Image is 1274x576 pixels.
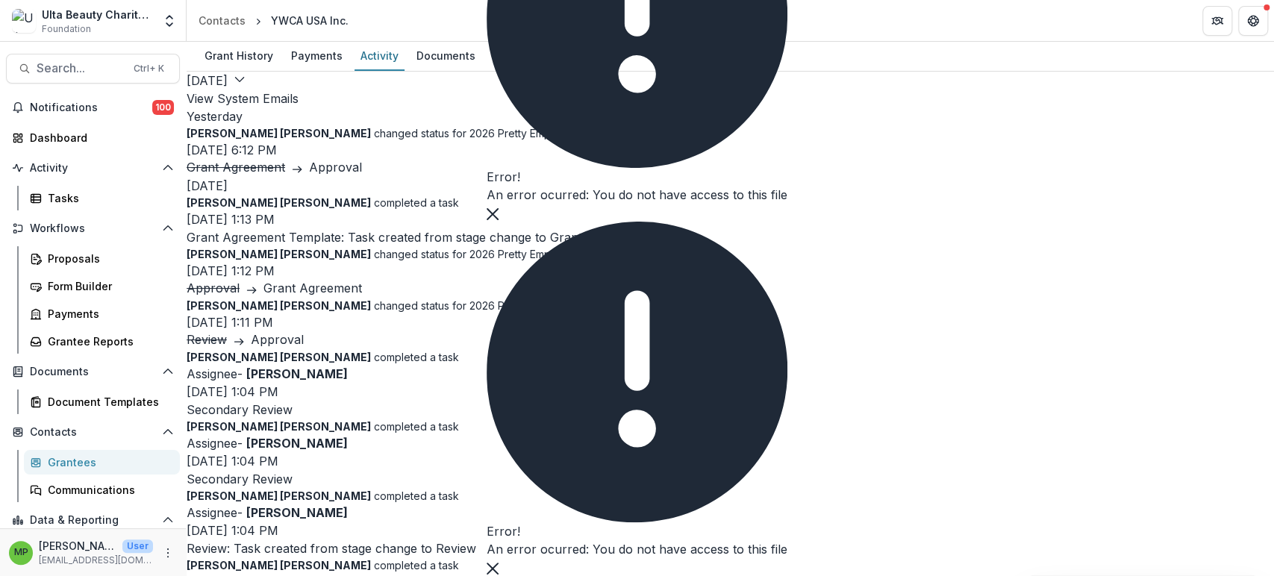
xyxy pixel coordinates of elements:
[251,333,304,347] div: Approval
[187,125,1274,141] p: changed status for
[410,45,481,66] div: Documents
[187,333,227,347] s: Review
[30,222,156,235] span: Workflows
[187,559,371,572] strong: [PERSON_NAME] [PERSON_NAME]
[39,554,153,567] p: [EMAIL_ADDRESS][DOMAIN_NAME]
[187,107,1274,125] h2: Yesterday
[469,248,590,260] a: 2026 Pretty Empowered
[24,186,180,210] a: Tasks
[12,9,36,33] img: Ulta Beauty Charitable Foundation
[410,42,481,71] a: Documents
[193,10,355,31] nav: breadcrumb
[159,6,180,36] button: Open entity switcher
[187,489,371,502] strong: [PERSON_NAME] [PERSON_NAME]
[6,96,180,119] button: Notifications100
[1202,6,1232,36] button: Partners
[30,514,156,527] span: Data & Reporting
[246,505,348,520] strong: [PERSON_NAME]
[187,127,371,140] strong: [PERSON_NAME] [PERSON_NAME]
[487,45,531,66] div: Notes
[48,190,168,206] div: Tasks
[187,470,1274,488] p: Secondary Review
[6,156,180,180] button: Open Activity
[48,482,168,498] div: Communications
[487,42,531,71] a: Notes
[24,478,180,502] a: Communications
[199,45,279,66] div: Grant History
[6,125,180,150] a: Dashboard
[187,195,1274,210] p: completed a task
[187,281,240,295] s: Approval
[159,544,177,562] button: More
[6,216,180,240] button: Open Workflows
[187,177,1274,195] h2: [DATE]
[187,298,1274,313] p: changed status for
[199,13,246,28] div: Contacts
[24,329,180,354] a: Grantee Reports
[187,557,1274,573] p: completed a task
[48,334,168,349] div: Grantee Reports
[24,246,180,271] a: Proposals
[187,248,371,260] strong: [PERSON_NAME] [PERSON_NAME]
[187,141,1274,159] p: [DATE] 6:12 PM
[1238,6,1268,36] button: Get Help
[187,313,1274,331] p: [DATE] 1:11 PM
[30,130,168,145] div: Dashboard
[187,228,1274,246] p: Grant Agreement Template: Task created from stage change to Grant Agreement
[14,548,28,557] div: Marisch Perera
[152,100,174,115] span: 100
[187,488,1274,504] p: completed a task
[24,274,180,298] a: Form Builder
[187,246,1274,262] p: changed status for
[6,508,180,532] button: Open Data & Reporting
[187,383,1274,401] p: [DATE] 1:04 PM
[187,365,1274,383] p: Assignee-
[48,454,168,470] div: Grantees
[187,420,371,433] strong: [PERSON_NAME] [PERSON_NAME]
[187,349,1274,365] p: completed a task
[246,366,348,381] strong: [PERSON_NAME]
[309,160,362,175] div: Approval
[42,22,91,36] span: Foundation
[187,196,371,209] strong: [PERSON_NAME] [PERSON_NAME]
[122,539,153,553] p: User
[39,538,116,554] p: [PERSON_NAME] [PERSON_NAME]
[24,450,180,475] a: Grantees
[246,436,348,451] strong: [PERSON_NAME]
[187,401,1274,419] p: Secondary Review
[187,522,1274,539] p: [DATE] 1:04 PM
[30,426,156,439] span: Contacts
[30,162,156,175] span: Activity
[37,61,125,75] span: Search...
[24,389,180,414] a: Document Templates
[30,101,152,114] span: Notifications
[187,210,1274,228] p: [DATE] 1:13 PM
[30,366,156,378] span: Documents
[187,262,1274,280] p: [DATE] 1:12 PM
[285,45,349,66] div: Payments
[187,452,1274,470] p: [DATE] 1:04 PM
[187,434,1274,452] p: Assignee-
[271,13,349,28] div: YWCA USA Inc.
[6,54,180,84] button: Search...
[355,42,405,71] a: Activity
[469,299,590,312] a: 2026 Pretty Empowered
[187,299,371,312] strong: [PERSON_NAME] [PERSON_NAME]
[187,419,1274,434] p: completed a task
[42,7,153,22] div: Ulta Beauty Charitable Foundation
[6,360,180,384] button: Open Documents
[199,42,279,71] a: Grant History
[193,10,252,31] a: Contacts
[48,251,168,266] div: Proposals
[355,45,405,66] div: Activity
[187,90,299,107] button: View System Emails
[131,60,167,77] div: Ctrl + K
[187,351,371,363] strong: [PERSON_NAME] [PERSON_NAME]
[6,420,180,444] button: Open Contacts
[48,278,168,294] div: Form Builder
[187,72,246,90] button: [DATE]
[263,281,362,295] div: Grant Agreement
[469,127,590,140] a: 2026 Pretty Empowered
[187,539,1274,557] p: Review: Task created from stage change to Review
[187,504,1274,522] p: Assignee-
